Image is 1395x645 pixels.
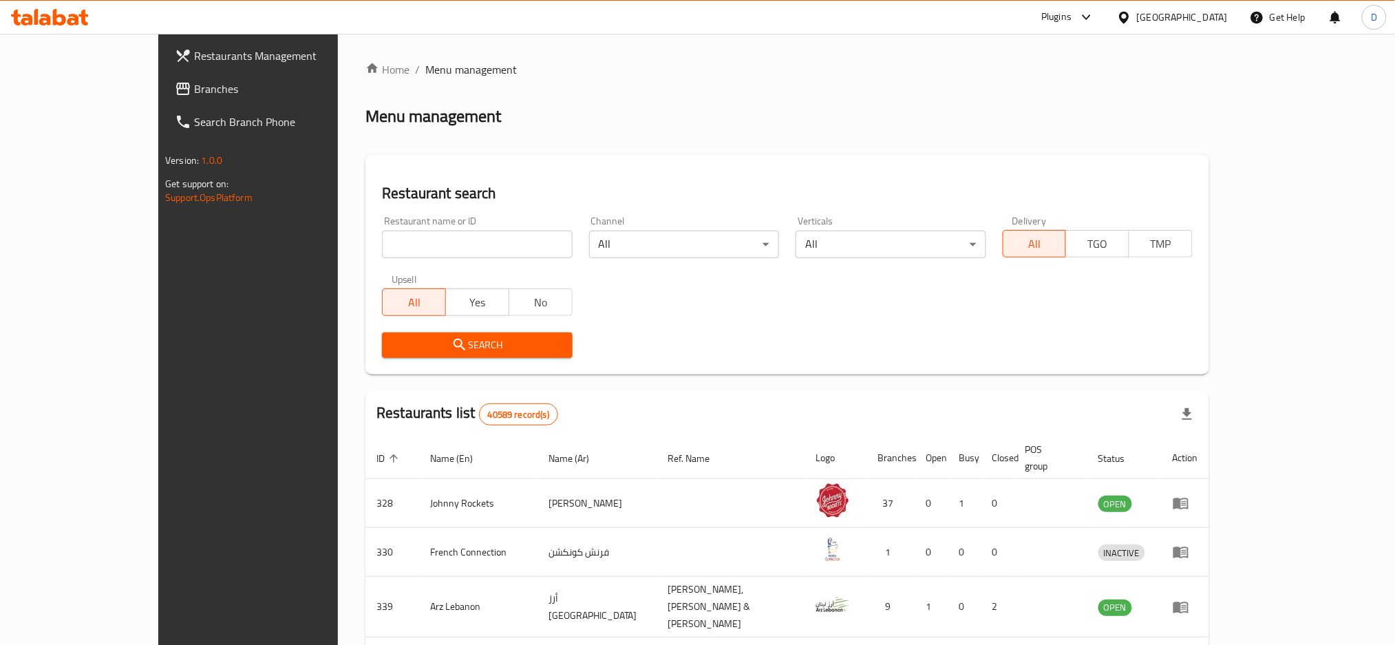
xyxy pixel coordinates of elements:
[164,39,392,72] a: Restaurants Management
[382,288,446,316] button: All
[194,47,381,64] span: Restaurants Management
[365,528,419,577] td: 330
[915,577,948,637] td: 1
[1012,216,1047,226] label: Delivery
[537,479,657,528] td: [PERSON_NAME]
[549,450,607,467] span: Name (Ar)
[164,72,392,105] a: Branches
[451,293,504,313] span: Yes
[365,105,501,127] h2: Menu management
[165,189,253,207] a: Support.OpsPlatform
[537,528,657,577] td: فرنش كونكشن
[1171,398,1204,431] div: Export file
[1041,9,1072,25] div: Plugins
[657,577,805,637] td: [PERSON_NAME],[PERSON_NAME] & [PERSON_NAME]
[981,479,1014,528] td: 0
[1098,450,1143,467] span: Status
[948,479,981,528] td: 1
[915,437,948,479] th: Open
[948,528,981,577] td: 0
[1173,544,1198,560] div: Menu
[1129,230,1193,257] button: TMP
[816,483,850,518] img: Johnny Rockets
[430,450,491,467] span: Name (En)
[165,151,199,169] span: Version:
[1009,234,1061,254] span: All
[1162,437,1209,479] th: Action
[365,479,419,528] td: 328
[1137,10,1228,25] div: [GEOGRAPHIC_DATA]
[425,61,517,78] span: Menu management
[509,288,573,316] button: No
[948,577,981,637] td: 0
[479,403,558,425] div: Total records count
[1371,10,1377,25] span: D
[194,81,381,97] span: Branches
[1065,230,1129,257] button: TGO
[805,437,866,479] th: Logo
[480,408,557,421] span: 40589 record(s)
[388,293,440,313] span: All
[1098,600,1132,616] div: OPEN
[537,577,657,637] td: أرز [GEOGRAPHIC_DATA]
[915,528,948,577] td: 0
[866,479,915,528] td: 37
[382,332,572,358] button: Search
[1173,495,1198,511] div: Menu
[165,175,228,193] span: Get support on:
[816,532,850,567] img: French Connection
[376,403,558,425] h2: Restaurants list
[1025,441,1071,474] span: POS group
[445,288,509,316] button: Yes
[392,275,417,284] label: Upsell
[796,231,986,258] div: All
[419,528,537,577] td: French Connection
[376,450,403,467] span: ID
[981,577,1014,637] td: 2
[1135,234,1187,254] span: TMP
[419,577,537,637] td: Arz Lebanon
[415,61,420,78] li: /
[589,231,779,258] div: All
[1072,234,1124,254] span: TGO
[382,231,572,258] input: Search for restaurant name or ID..
[866,577,915,637] td: 9
[1098,545,1145,561] span: INACTIVE
[981,437,1014,479] th: Closed
[915,479,948,528] td: 0
[1003,230,1067,257] button: All
[393,337,561,354] span: Search
[201,151,222,169] span: 1.0.0
[194,114,381,130] span: Search Branch Phone
[866,528,915,577] td: 1
[419,479,537,528] td: Johnny Rockets
[816,587,850,622] img: Arz Lebanon
[981,528,1014,577] td: 0
[948,437,981,479] th: Busy
[365,577,419,637] td: 339
[382,183,1193,204] h2: Restaurant search
[866,437,915,479] th: Branches
[668,450,728,467] span: Ref. Name
[1098,544,1145,561] div: INACTIVE
[1173,599,1198,615] div: Menu
[164,105,392,138] a: Search Branch Phone
[1098,600,1132,615] span: OPEN
[515,293,567,313] span: No
[1098,496,1132,512] div: OPEN
[1098,496,1132,512] span: OPEN
[365,61,1209,78] nav: breadcrumb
